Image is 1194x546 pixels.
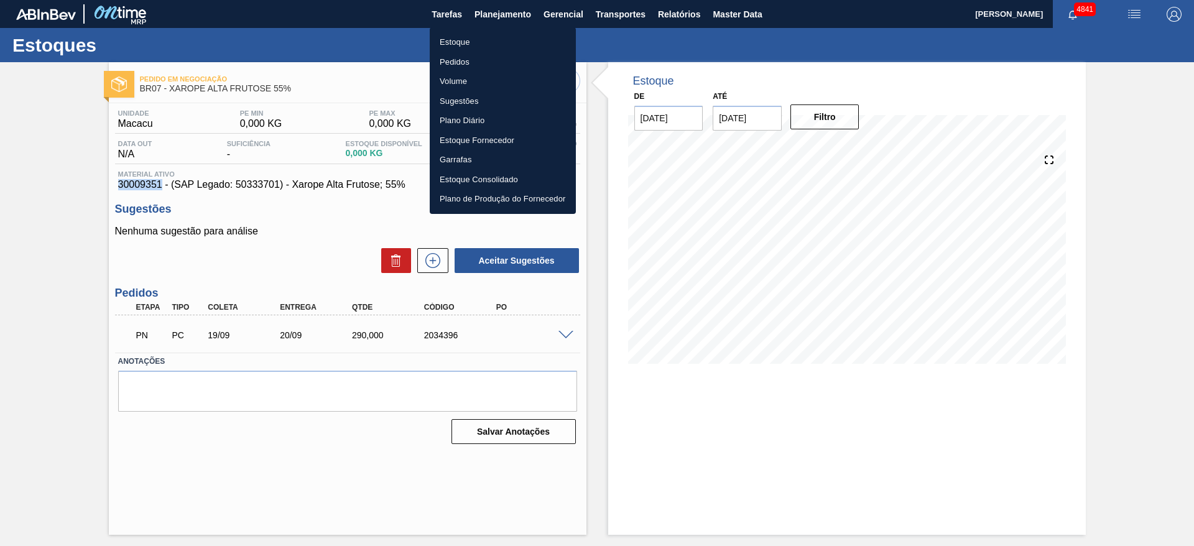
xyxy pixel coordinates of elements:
a: Estoque Consolidado [430,170,576,190]
a: Sugestões [430,91,576,111]
a: Plano de Produção do Fornecedor [430,189,576,209]
a: Volume [430,72,576,91]
a: Plano Diário [430,111,576,131]
a: Estoque [430,32,576,52]
a: Garrafas [430,150,576,170]
a: Estoque Fornecedor [430,131,576,150]
a: Pedidos [430,52,576,72]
